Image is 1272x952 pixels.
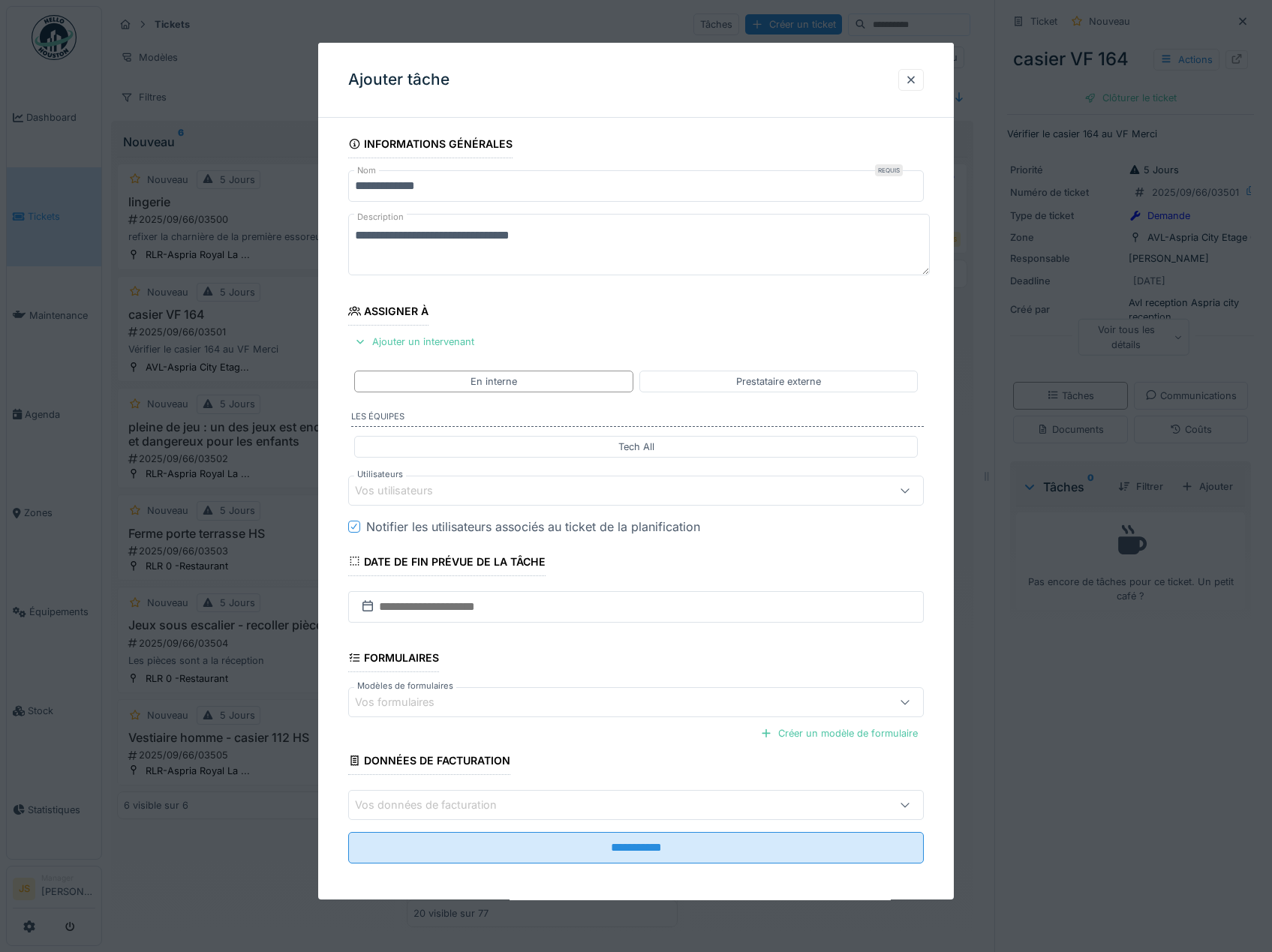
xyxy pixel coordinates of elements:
div: Formulaires [348,647,440,672]
div: Prestataire externe [736,374,821,389]
h3: Ajouter tâche [348,71,450,89]
div: Ajouter un intervenant [348,332,480,353]
label: Utilisateurs [354,468,406,481]
div: Tech All [618,440,654,454]
div: Notifier les utilisateurs associés au ticket de la planification [366,518,700,536]
div: En interne [471,374,517,389]
div: Vos utilisateurs [355,482,454,499]
label: Modèles de formulaires [354,680,456,692]
div: Requis [875,164,903,176]
label: Nom [354,164,379,177]
div: Créer un modèle de formulaire [754,723,924,743]
div: Vos formulaires [355,694,456,710]
div: Vos données de facturation [355,797,518,814]
div: Date de fin prévue de la tâche [348,551,546,576]
div: Informations générales [348,133,513,158]
div: Assigner à [348,300,429,326]
div: Données de facturation [348,749,511,775]
label: Les équipes [351,410,925,427]
label: Description [354,208,407,227]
